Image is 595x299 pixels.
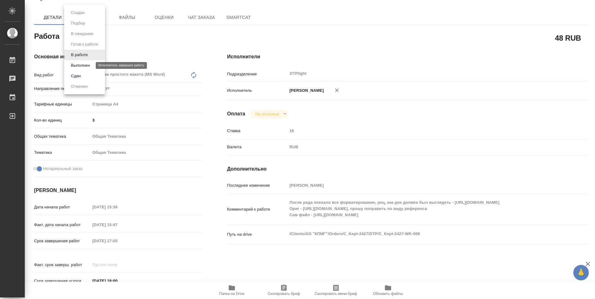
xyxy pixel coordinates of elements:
button: Создан [69,9,86,16]
button: Подбор [69,20,87,27]
button: Выполнен [69,62,92,69]
button: Отменен [69,83,90,90]
button: В работе [69,51,90,58]
button: Сдан [69,73,82,79]
button: Готов к работе [69,41,100,48]
button: В ожидании [69,30,95,37]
